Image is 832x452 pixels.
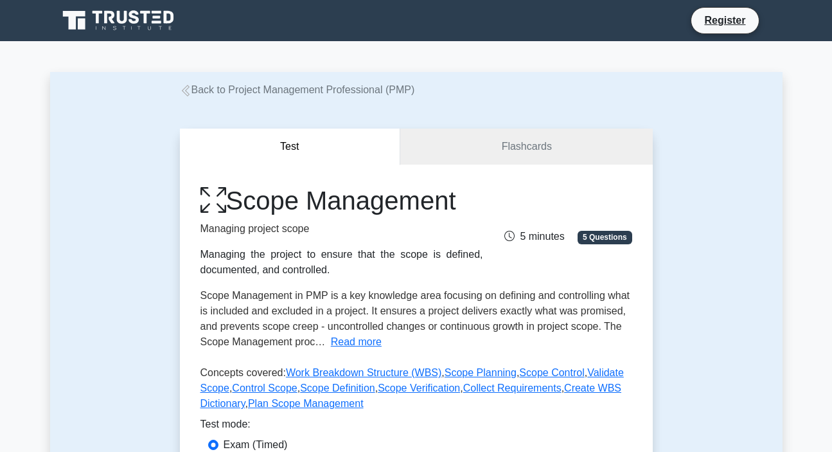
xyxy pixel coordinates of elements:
p: Concepts covered: , , , , , , , , , [200,365,632,417]
div: Managing the project to ensure that the scope is defined, documented, and controlled. [200,247,483,278]
a: Collect Requirements [463,383,562,393]
span: 5 minutes [504,231,564,242]
p: Managing project scope [200,221,483,237]
a: Scope Definition [300,383,375,393]
div: Test mode: [200,417,632,437]
a: Scope Control [519,367,584,378]
button: Test [180,129,401,165]
a: Validate Scope [200,367,624,393]
span: Scope Management in PMP is a key knowledge area focusing on defining and controlling what is incl... [200,290,630,347]
h1: Scope Management [200,185,483,216]
a: Scope Verification [378,383,460,393]
a: Work Breakdown Structure (WBS) [286,367,441,378]
a: Back to Project Management Professional (PMP) [180,84,415,95]
a: Plan Scope Management [248,398,364,409]
a: Register [696,12,753,28]
a: Scope Planning [445,367,517,378]
a: Control Scope [232,383,297,393]
button: Read more [331,334,382,350]
span: 5 Questions [578,231,632,244]
a: Flashcards [400,129,652,165]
